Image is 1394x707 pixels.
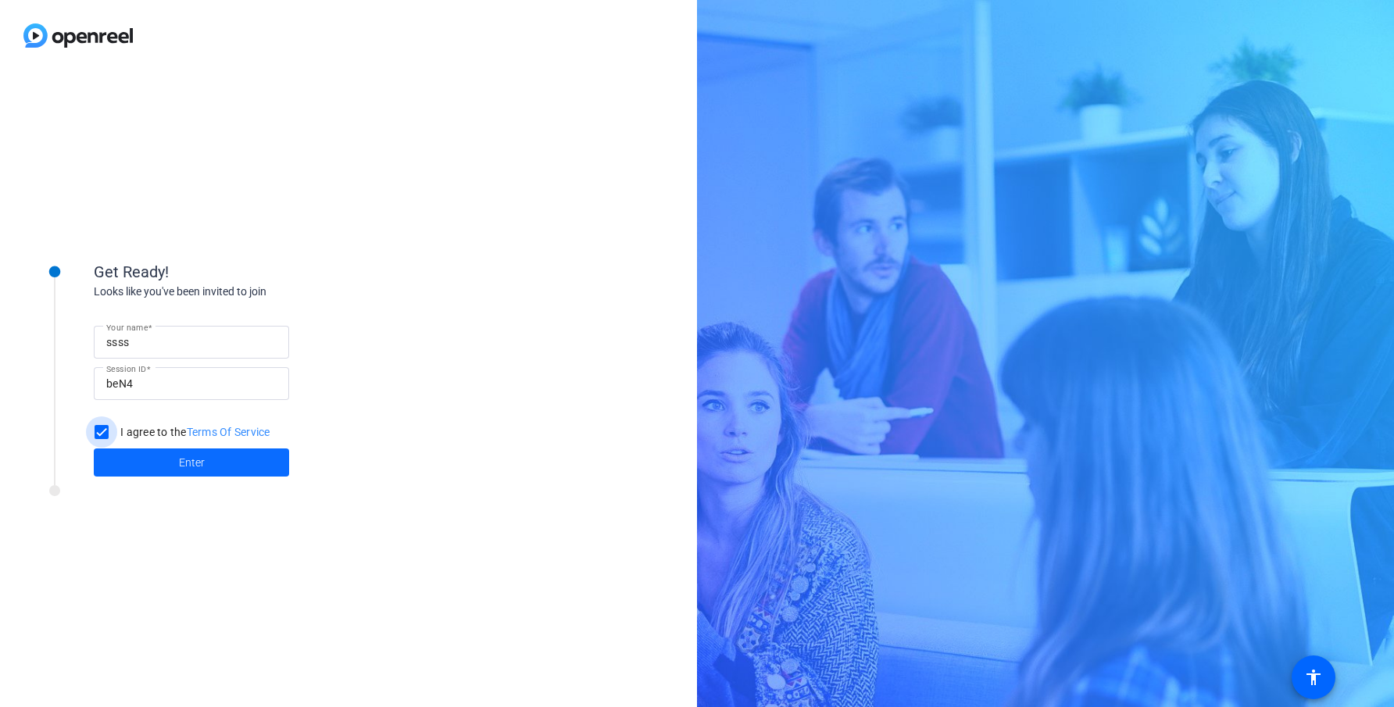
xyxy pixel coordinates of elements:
[117,424,270,440] label: I agree to the
[94,448,289,477] button: Enter
[179,455,205,471] span: Enter
[1304,668,1323,687] mat-icon: accessibility
[94,260,406,284] div: Get Ready!
[106,323,148,332] mat-label: Your name
[94,284,406,300] div: Looks like you've been invited to join
[187,426,270,438] a: Terms Of Service
[106,364,146,373] mat-label: Session ID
